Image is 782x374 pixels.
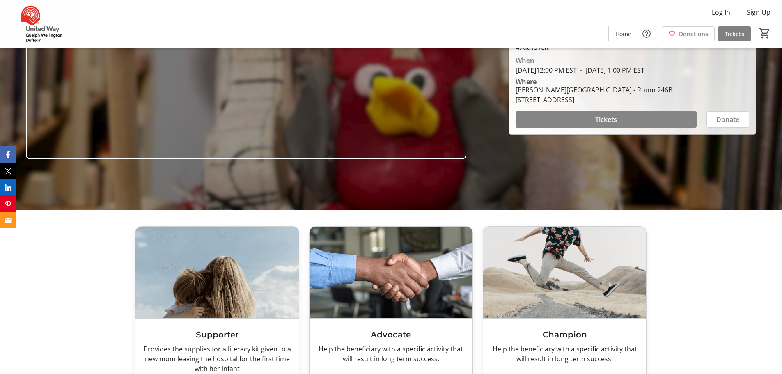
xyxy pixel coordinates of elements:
span: - [577,66,585,75]
button: Sign Up [740,6,777,19]
div: Help the beneficiary with a specific activity that will result in long term success. [490,344,640,364]
a: Donations [662,26,715,41]
img: Advocate [310,227,472,318]
h3: Advocate [316,328,466,341]
div: Provides the supplies for a literacy kit given to a new mom leaving the hospital for the first ti... [142,344,292,374]
span: Log In [712,7,730,17]
button: Donate [706,111,749,128]
div: [STREET_ADDRESS] [516,95,672,105]
button: Tickets [516,111,697,128]
img: Supporter [135,227,298,318]
div: Where [516,78,537,85]
a: Home [609,26,638,41]
img: Champion [483,227,646,318]
div: Help the beneficiary with a specific activity that will result in long term success. [316,344,466,364]
button: Help [638,25,655,42]
button: Cart [757,26,772,41]
img: United Way Guelph Wellington Dufferin's Logo [5,3,78,44]
span: Tickets [725,30,744,38]
div: When [516,55,534,65]
span: Tickets [595,115,617,124]
button: Log In [705,6,737,19]
span: Sign Up [747,7,771,17]
span: [DATE] 12:00 PM EST [516,66,577,75]
h3: Champion [490,328,640,341]
div: [PERSON_NAME][GEOGRAPHIC_DATA] - Room 246B [516,85,672,95]
h3: Supporter [142,328,292,341]
span: Donations [679,30,708,38]
a: Tickets [718,26,751,41]
span: Home [615,30,631,38]
span: Donate [716,115,739,124]
span: [DATE] 1:00 PM EST [577,66,644,75]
